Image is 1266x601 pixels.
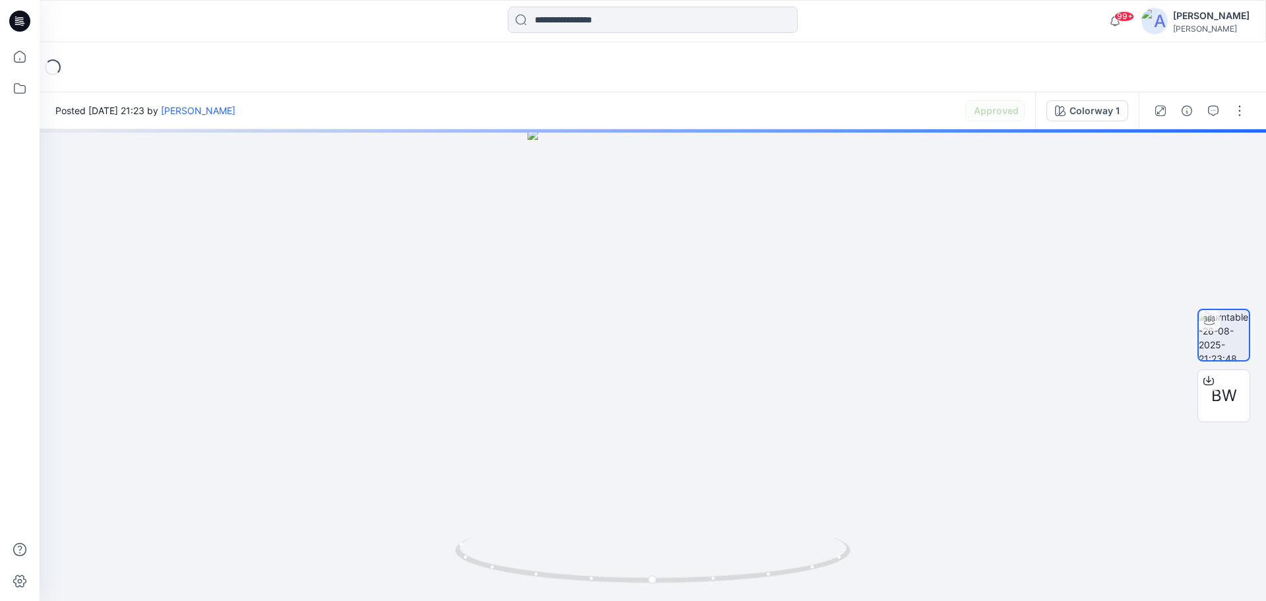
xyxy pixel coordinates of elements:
[1199,310,1249,360] img: turntable-26-08-2025-21:23:48
[161,105,235,116] a: [PERSON_NAME]
[1173,8,1250,24] div: [PERSON_NAME]
[55,104,235,117] span: Posted [DATE] 21:23 by
[1141,8,1168,34] img: avatar
[1114,11,1134,22] span: 99+
[1211,384,1237,408] span: BW
[1046,100,1128,121] button: Colorway 1
[1070,104,1120,118] div: Colorway 1
[1176,100,1197,121] button: Details
[1173,24,1250,34] div: [PERSON_NAME]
